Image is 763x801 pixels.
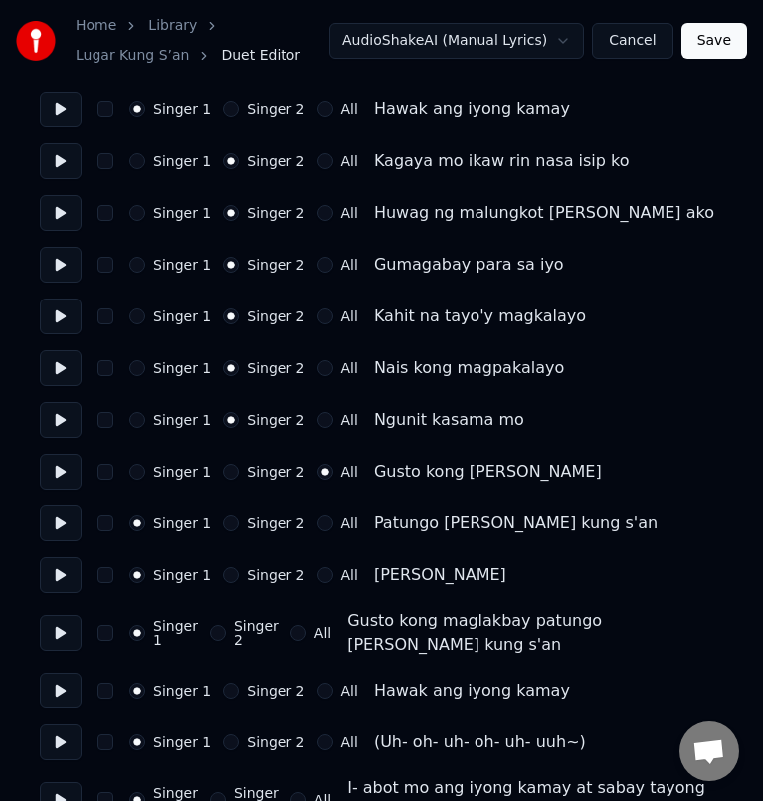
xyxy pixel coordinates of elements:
label: Singer 1 [153,465,211,479]
button: Save [681,23,747,59]
label: Singer 1 [153,102,211,116]
label: Singer 1 [153,258,211,272]
label: Singer 1 [153,206,211,220]
button: Cancel [592,23,672,59]
label: Singer 2 [247,258,304,272]
div: Kagaya mo ikaw rin nasa isip ko [374,149,630,173]
div: Ngunit kasama mo [374,408,524,432]
label: Singer 1 [153,684,211,698]
label: Singer 1 [153,413,211,427]
label: Singer 2 [247,465,304,479]
label: Singer 2 [247,361,304,375]
label: All [341,309,358,323]
label: Singer 1 [153,154,211,168]
label: Singer 2 [247,735,304,749]
label: All [341,361,358,375]
a: Home [76,16,116,36]
label: All [341,258,358,272]
label: All [341,465,358,479]
div: Patungo [PERSON_NAME] kung s'an [374,511,658,535]
label: Singer 1 [153,619,198,647]
label: All [341,206,358,220]
span: Duet Editor [221,46,300,66]
label: Singer 2 [247,684,304,698]
div: Gusto kong maglakbay patungo [PERSON_NAME] kung s'an [347,609,723,657]
div: [PERSON_NAME] [374,563,506,587]
a: Open chat [679,721,739,781]
label: Singer 2 [247,413,304,427]
div: Gumagabay para sa iyo [374,253,564,277]
div: Nais kong magpakalayo [374,356,564,380]
label: Singer 2 [247,102,304,116]
a: Lugar Kung S’an [76,46,189,66]
label: Singer 1 [153,735,211,749]
div: Kahit na tayo'y magkalayo [374,304,586,328]
label: Singer 2 [247,206,304,220]
label: Singer 1 [153,309,211,323]
label: All [341,735,358,749]
label: Singer 2 [247,309,304,323]
label: All [341,568,358,582]
div: (Uh- oh- uh- oh- uh- uuh~) [374,730,586,754]
div: Hawak ang iyong kamay [374,98,570,121]
label: All [341,684,358,698]
label: Singer 1 [153,568,211,582]
img: youka [16,21,56,61]
label: All [341,516,358,530]
label: All [314,626,331,640]
label: Singer 2 [247,516,304,530]
label: Singer 2 [247,154,304,168]
a: Library [148,16,197,36]
label: Singer 2 [234,619,279,647]
nav: breadcrumb [76,16,329,66]
label: All [341,413,358,427]
div: Gusto kong [PERSON_NAME] [374,460,602,484]
label: Singer 2 [247,568,304,582]
div: Huwag ng malungkot [PERSON_NAME] ako [374,201,714,225]
label: Singer 1 [153,361,211,375]
label: Singer 1 [153,516,211,530]
label: All [341,154,358,168]
div: Hawak ang iyong kamay [374,679,570,702]
label: All [341,102,358,116]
